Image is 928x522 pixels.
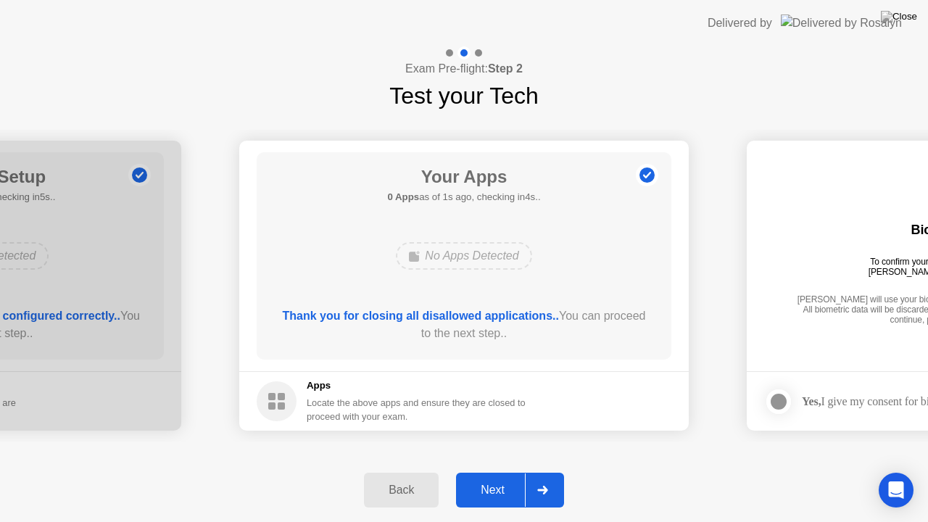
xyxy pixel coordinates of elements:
h5: Apps [307,378,526,393]
b: Step 2 [488,62,523,75]
strong: Yes, [802,395,821,407]
h1: Test your Tech [389,78,539,113]
img: Delivered by Rosalyn [781,14,902,31]
div: Open Intercom Messenger [879,473,913,507]
b: 0 Apps [387,191,419,202]
button: Next [456,473,564,507]
div: No Apps Detected [396,242,531,270]
button: Back [364,473,439,507]
b: Thank you for closing all disallowed applications.. [283,310,559,322]
div: You can proceed to the next step.. [278,307,651,342]
div: Back [368,484,434,497]
div: Locate the above apps and ensure they are closed to proceed with your exam. [307,396,526,423]
img: Close [881,11,917,22]
h5: as of 1s ago, checking in4s.. [387,190,540,204]
h1: Your Apps [387,164,540,190]
div: Next [460,484,525,497]
div: Delivered by [708,14,772,32]
h4: Exam Pre-flight: [405,60,523,78]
